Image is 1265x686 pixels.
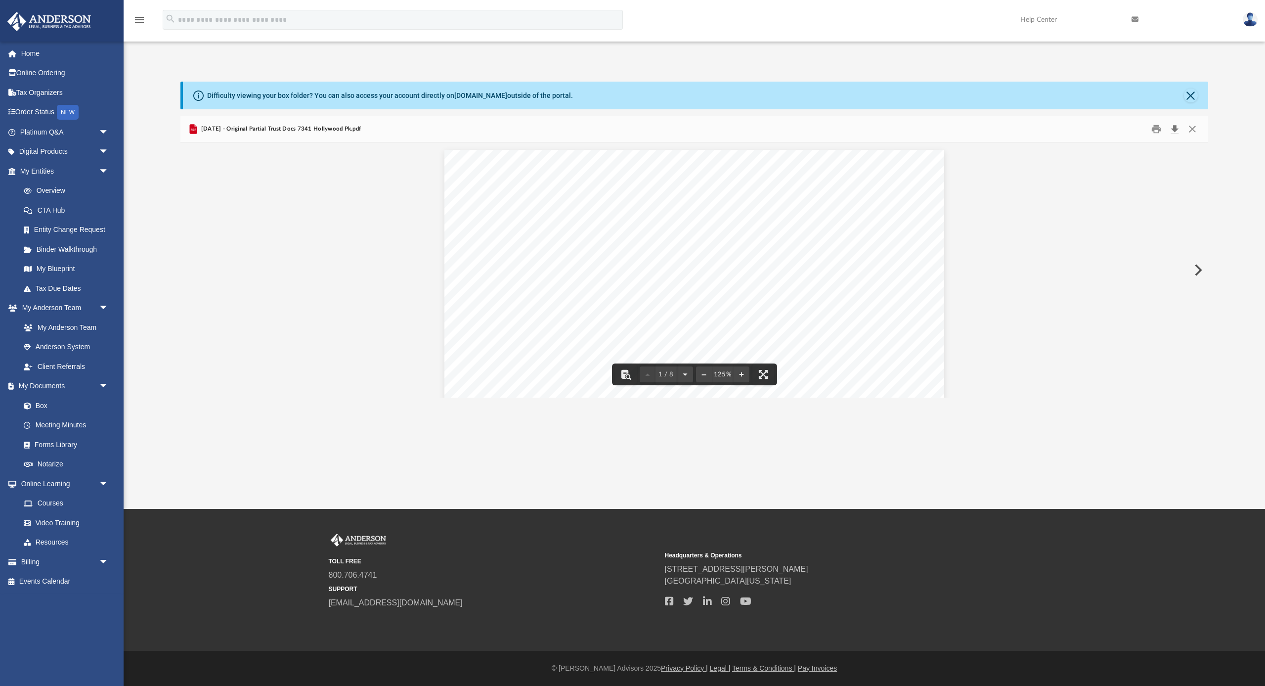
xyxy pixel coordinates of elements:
[7,142,124,162] a: Digital Productsarrow_drop_down
[14,259,119,279] a: My Blueprint
[665,565,808,573] a: [STREET_ADDRESS][PERSON_NAME]
[99,376,119,397] span: arrow_drop_down
[14,455,119,474] a: Notarize
[7,63,124,83] a: Online Ordering
[14,357,119,376] a: Client Referrals
[14,396,114,415] a: Box
[180,142,1208,398] div: File preview
[696,364,712,385] button: Zoom out
[7,298,119,318] a: My Anderson Teamarrow_drop_down
[732,664,796,672] a: Terms & Conditions |
[14,318,114,337] a: My Anderson Team
[180,116,1208,398] div: Preview
[329,598,463,607] a: [EMAIL_ADDRESS][DOMAIN_NAME]
[7,102,124,123] a: Order StatusNEW
[133,19,145,26] a: menu
[4,12,94,31] img: Anderson Advisors Platinum Portal
[199,125,361,134] span: [DATE] - Original Partial Trust Docs 7341 Hollywood Pk.pdf
[329,557,658,566] small: TOLL FREE
[14,533,119,552] a: Resources
[14,337,119,357] a: Anderson System
[329,534,388,547] img: Anderson Advisors Platinum Portal
[99,474,119,494] span: arrow_drop_down
[99,552,119,572] span: arrow_drop_down
[655,371,677,378] span: 1 / 8
[99,298,119,319] span: arrow_drop_down
[710,664,731,672] a: Legal |
[752,364,774,385] button: Enter fullscreen
[99,122,119,142] span: arrow_drop_down
[14,513,114,533] a: Video Training
[14,239,124,259] a: Binder Walkthrough
[14,415,119,435] a: Meeting Minutes
[665,577,791,585] a: [GEOGRAPHIC_DATA][US_STATE]
[7,552,124,572] a: Billingarrow_drop_down
[207,91,573,101] div: Difficulty viewing your box folder? You can also access your account directly on outside of the p...
[14,435,114,455] a: Forms Library
[165,13,176,24] i: search
[7,376,119,396] a: My Documentsarrow_drop_down
[7,161,124,181] a: My Entitiesarrow_drop_down
[1243,12,1258,27] img: User Pic
[180,142,1208,398] div: Document Viewer
[7,44,124,63] a: Home
[14,181,124,201] a: Overview
[14,220,124,240] a: Entity Change Request
[454,91,507,99] a: [DOMAIN_NAME]
[57,105,79,120] div: NEW
[665,551,994,560] small: Headquarters & Operations
[1166,122,1184,137] button: Download
[712,371,734,378] div: Current zoom level
[661,664,708,672] a: Privacy Policy |
[7,474,119,494] a: Online Learningarrow_drop_down
[1146,122,1166,137] button: Print
[734,364,749,385] button: Zoom in
[615,364,637,385] button: Toggle findbar
[99,161,119,182] span: arrow_drop_down
[14,200,124,220] a: CTA Hub
[798,664,837,672] a: Pay Invoices
[7,122,124,142] a: Platinum Q&Aarrow_drop_down
[329,585,658,594] small: SUPPORT
[99,142,119,162] span: arrow_drop_down
[655,364,677,385] button: 1 / 8
[133,14,145,26] i: menu
[124,663,1265,674] div: © [PERSON_NAME] Advisors 2025
[329,571,377,579] a: 800.706.4741
[677,364,693,385] button: Next page
[14,278,124,298] a: Tax Due Dates
[14,494,119,513] a: Courses
[7,572,124,592] a: Events Calendar
[1186,256,1208,284] button: Next File
[1184,89,1198,102] button: Close
[1183,122,1201,137] button: Close
[7,83,124,102] a: Tax Organizers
